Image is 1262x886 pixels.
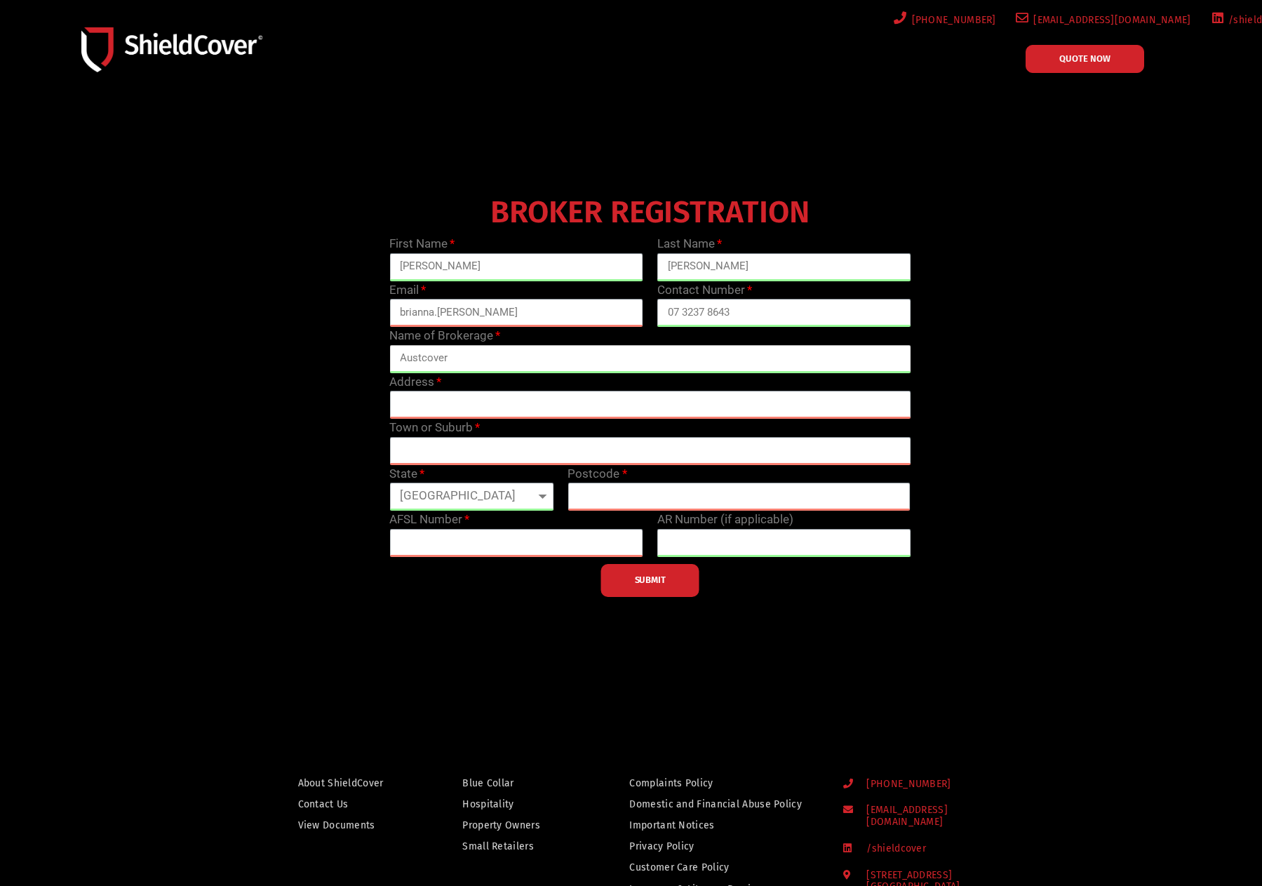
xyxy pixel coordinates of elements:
[629,838,816,855] a: Privacy Policy
[298,817,403,834] a: View Documents
[629,796,802,813] span: Domestic and Financial Abuse Policy
[843,805,1015,828] a: [EMAIL_ADDRESS][DOMAIN_NAME]
[462,774,569,792] a: Blue Collar
[462,796,569,813] a: Hospitality
[1028,11,1190,29] span: [EMAIL_ADDRESS][DOMAIN_NAME]
[843,843,1015,855] a: /shieldcover
[462,817,540,834] span: Property Owners
[629,817,714,834] span: Important Notices
[568,465,626,483] label: Postcode
[657,281,752,300] label: Contact Number
[843,779,1015,791] a: [PHONE_NUMBER]
[629,774,713,792] span: Complaints Policy
[855,779,951,791] span: [PHONE_NUMBER]
[629,774,816,792] a: Complaints Policy
[389,465,424,483] label: State
[389,327,500,345] label: Name of Brokerage
[629,838,694,855] span: Privacy Policy
[298,817,375,834] span: View Documents
[298,796,349,813] span: Contact Us
[629,817,816,834] a: Important Notices
[1013,11,1191,29] a: [EMAIL_ADDRESS][DOMAIN_NAME]
[629,859,729,876] span: Customer Care Policy
[389,419,480,437] label: Town or Suburb
[462,838,569,855] a: Small Retailers
[855,843,926,855] span: /shieldcover
[635,579,666,582] span: SUBMIT
[81,27,262,72] img: Shield-Cover-Underwriting-Australia-logo-full
[907,11,996,29] span: [PHONE_NUMBER]
[1026,45,1144,73] a: QUOTE NOW
[298,774,403,792] a: About ShieldCover
[657,235,722,253] label: Last Name
[629,796,816,813] a: Domestic and Financial Abuse Policy
[462,838,534,855] span: Small Retailers
[389,511,469,529] label: AFSL Number
[389,373,441,391] label: Address
[298,796,403,813] a: Contact Us
[382,204,918,221] h4: BROKER REGISTRATION
[462,817,569,834] a: Property Owners
[462,774,513,792] span: Blue Collar
[298,774,384,792] span: About ShieldCover
[891,11,996,29] a: [PHONE_NUMBER]
[601,564,699,597] button: SUBMIT
[629,859,816,876] a: Customer Care Policy
[657,511,793,529] label: AR Number (if applicable)
[389,235,455,253] label: First Name
[389,281,426,300] label: Email
[1059,54,1110,63] span: QUOTE NOW
[855,805,1014,828] span: [EMAIL_ADDRESS][DOMAIN_NAME]
[462,796,513,813] span: Hospitality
